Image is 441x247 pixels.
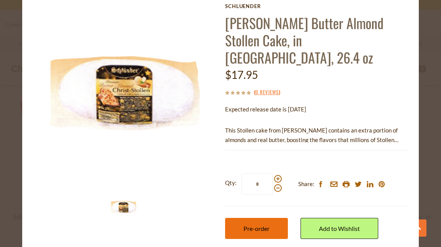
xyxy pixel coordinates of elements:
[108,192,139,222] img: Schluender Butter Almond Stollen Cake, in Cello, 26.4 oz
[225,105,407,114] p: Expected release date is [DATE]
[298,179,314,189] span: Share:
[225,68,258,81] span: $17.95
[225,3,407,9] a: Schluender
[225,126,407,145] p: This Stollen cake from [PERSON_NAME] contains an extra portion of almonds and real butter, boosti...
[225,218,288,239] button: Pre-order
[301,218,378,239] a: Add to Wishlist
[225,13,384,67] a: [PERSON_NAME] Butter Almond Stollen Cake, in [GEOGRAPHIC_DATA], 26.4 oz
[242,173,273,195] input: Qty:
[243,225,269,232] span: Pre-order
[35,3,215,183] img: Schluender Butter Almond Stollen Cake, in Cello, 26.4 oz
[225,178,237,188] strong: Qty:
[255,88,279,97] a: 0 Reviews
[254,88,280,96] span: ( )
